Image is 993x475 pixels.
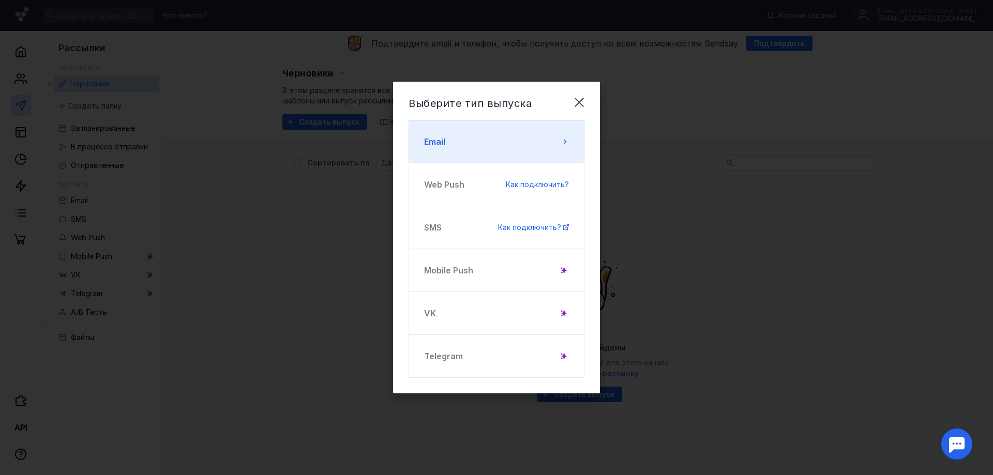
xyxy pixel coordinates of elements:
span: Email [424,135,445,148]
a: Как подключить? [498,222,569,233]
span: Как подключить? [506,180,569,189]
span: Выберите тип выпуска [409,97,532,110]
a: Как подключить? [506,179,569,190]
span: Как подключить? [498,223,561,232]
button: Email [409,120,584,163]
